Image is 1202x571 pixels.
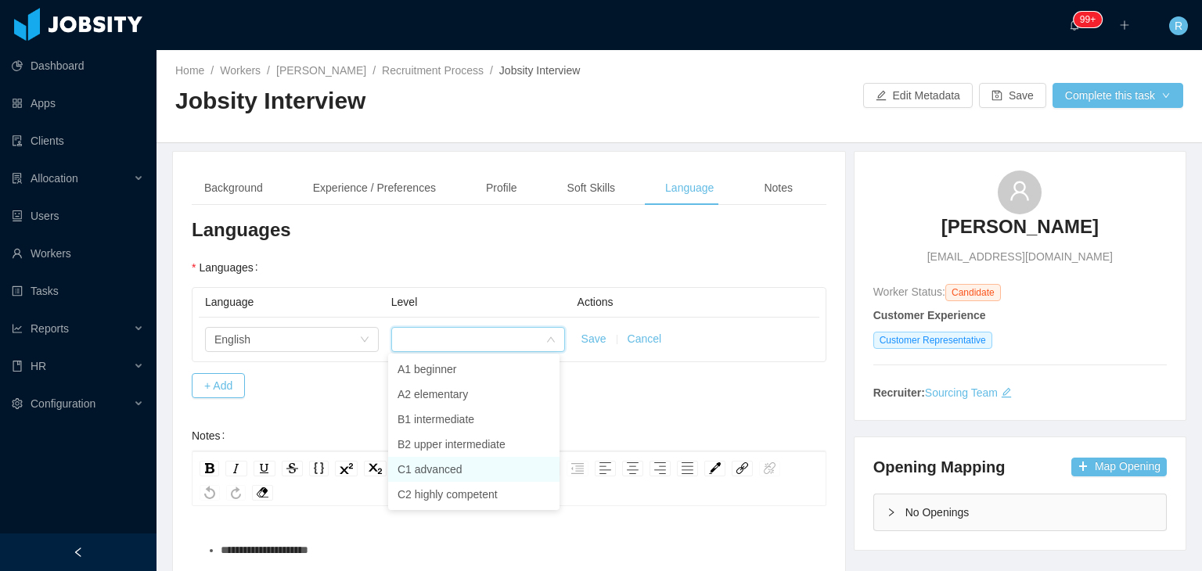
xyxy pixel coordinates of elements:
span: Candidate [945,284,1001,301]
div: Underline [254,461,275,476]
a: icon: pie-chartDashboard [12,50,144,81]
button: icon: editEdit Metadata [863,83,973,108]
h4: Opening Mapping [873,456,1006,478]
i: icon: down [360,335,369,346]
a: icon: appstoreApps [12,88,144,119]
i: icon: edit [1001,387,1012,398]
i: icon: book [12,361,23,372]
li: C2 highly competent [388,482,560,507]
span: / [490,64,493,77]
li: A1 beginner [388,357,560,382]
i: icon: line-chart [12,323,23,334]
button: Complete this taskicon: down [1053,83,1183,108]
div: Background [192,171,275,206]
strong: Customer Experience [873,309,986,321]
span: Language [205,296,254,308]
span: Reports [31,322,69,335]
div: Bold [200,461,219,476]
div: English [214,328,250,351]
span: Customer Representative [873,332,992,349]
div: Remove [252,485,273,501]
div: rdw-textalign-control [592,457,701,480]
i: icon: right [887,508,896,517]
div: Unlink [759,461,780,476]
div: Language [653,171,726,206]
button: Cancel [628,331,662,347]
button: Save [581,331,606,347]
span: / [211,64,214,77]
div: Subscript [364,461,387,476]
div: rdw-color-picker [701,457,729,480]
span: Worker Status: [873,285,945,298]
span: [EMAIL_ADDRESS][DOMAIN_NAME] [927,249,1113,265]
div: Left [595,461,616,476]
div: Undo [200,485,220,501]
a: icon: profileTasks [12,275,144,307]
div: Justify [677,461,698,476]
div: Notes [751,171,805,206]
i: icon: solution [12,173,23,184]
div: rdw-link-control [729,457,783,480]
i: icon: setting [12,398,23,409]
label: Languages [192,261,265,274]
span: Actions [578,296,614,308]
span: Level [391,296,417,308]
span: Configuration [31,397,95,410]
i: icon: bell [1069,20,1080,31]
div: Experience / Preferences [300,171,448,206]
div: Link [732,461,753,476]
div: rdw-inline-control [196,457,390,480]
a: [PERSON_NAME] [941,214,1099,249]
i: icon: down [546,335,556,346]
i: icon: user [1009,180,1031,202]
a: Workers [220,64,261,77]
h3: [PERSON_NAME] [941,214,1099,239]
h2: Jobsity Interview [175,85,679,117]
div: Soft Skills [555,171,628,206]
li: C1 advanced [388,457,560,482]
div: Redo [226,485,246,501]
span: R [1175,16,1182,35]
div: Strikethrough [282,461,303,476]
button: + Add [192,373,245,398]
strong: Recruiter: [873,386,925,399]
button: icon: saveSave [979,83,1046,108]
span: / [267,64,270,77]
div: rdw-toolbar [192,451,826,506]
div: Outdent [567,461,588,476]
label: Notes [192,429,231,442]
div: rdw-history-control [196,485,249,501]
div: Right [650,461,671,476]
a: Home [175,64,204,77]
div: Superscript [335,461,358,476]
div: Profile [473,171,530,206]
div: Monospace [309,461,329,476]
li: A2 elementary [388,382,560,407]
a: icon: robotUsers [12,200,144,232]
button: icon: plusMap Opening [1071,458,1167,476]
a: Sourcing Team [925,386,998,399]
li: B2 upper intermediate [388,432,560,457]
span: Allocation [31,172,78,185]
div: Italic [225,461,247,476]
a: icon: auditClients [12,125,144,156]
span: HR [31,360,46,372]
i: icon: plus [1119,20,1130,31]
a: Recruitment Process [382,64,484,77]
li: B1 intermediate [388,407,560,432]
span: / [372,64,376,77]
span: Jobsity Interview [499,64,580,77]
div: icon: rightNo Openings [874,494,1166,530]
h3: Languages [192,217,826,242]
a: icon: userWorkers [12,238,144,269]
div: rdw-remove-control [249,485,276,501]
a: [PERSON_NAME] [276,64,366,77]
div: Center [622,461,643,476]
sup: 219 [1074,12,1102,27]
